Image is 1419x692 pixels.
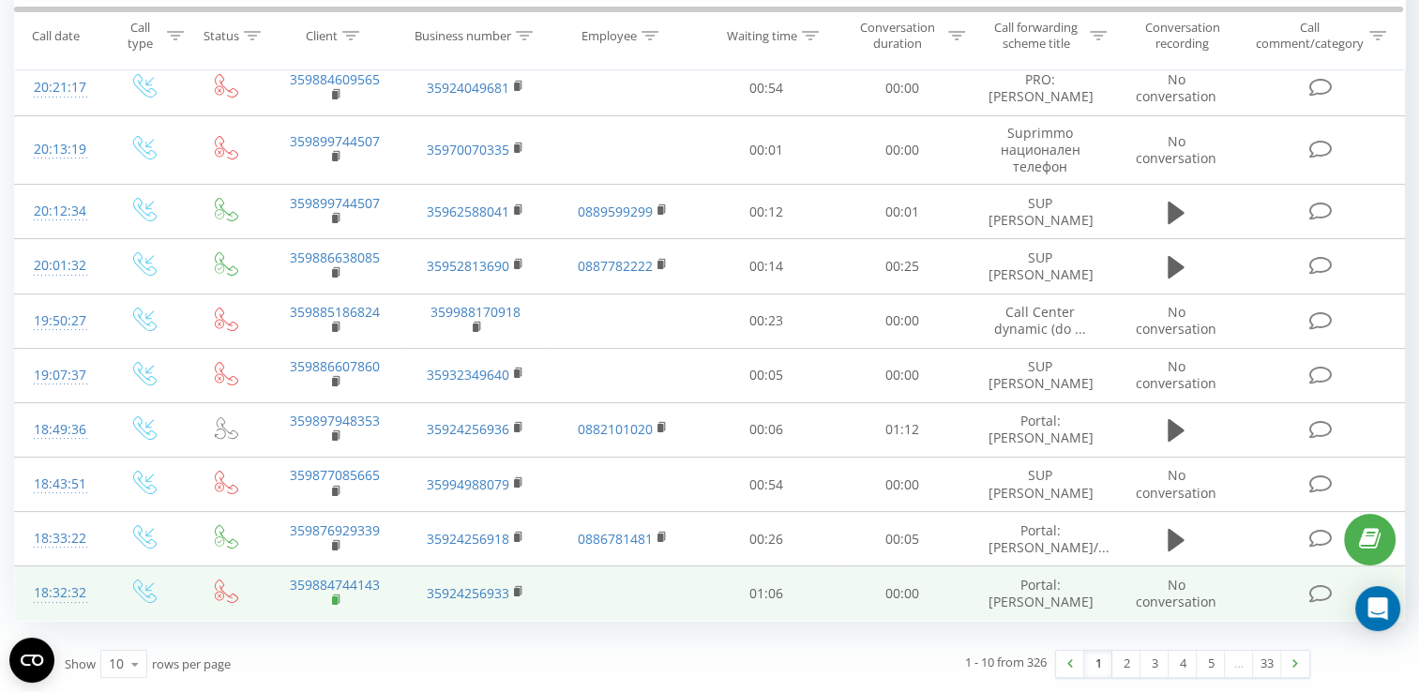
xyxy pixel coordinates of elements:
a: 35924256936 [427,420,509,438]
a: 3 [1140,651,1169,677]
td: PRO: [PERSON_NAME] [970,61,1110,115]
div: … [1225,651,1253,677]
a: 35932349640 [427,366,509,384]
a: 4 [1169,651,1197,677]
td: SUP [PERSON_NAME] [970,239,1110,293]
td: 00:26 [699,512,835,566]
div: 20:21:17 [34,69,83,106]
div: 10 [109,654,124,673]
div: 19:07:37 [34,357,83,394]
td: SUP [PERSON_NAME] [970,348,1110,402]
div: Call forwarding scheme title [987,20,1085,52]
a: 0889599299 [578,203,653,220]
a: 359877085665 [290,466,380,484]
a: 359884744143 [290,576,380,594]
a: 0886781481 [578,530,653,548]
td: 00:00 [834,293,970,348]
a: 359876929339 [290,521,380,539]
div: Conversation duration [851,20,943,52]
a: 35924256933 [427,584,509,602]
a: 0887782222 [578,257,653,275]
td: 00:00 [834,348,970,402]
td: 00:01 [699,115,835,185]
div: Client [306,27,338,43]
td: 00:05 [699,348,835,402]
div: Status [204,27,239,43]
span: No conversation [1136,70,1216,105]
td: 00:25 [834,239,970,293]
span: rows per page [152,655,231,672]
td: 00:00 [834,458,970,512]
a: 2 [1112,651,1140,677]
td: 00:06 [699,402,835,457]
div: 20:01:32 [34,248,83,284]
span: Show [65,655,96,672]
a: 359899744507 [290,132,380,150]
span: No conversation [1136,357,1216,392]
div: Call date [32,27,80,43]
a: 35970070335 [427,141,509,158]
a: 35924256918 [427,530,509,548]
td: 00:00 [834,115,970,185]
td: 00:00 [834,566,970,621]
span: Call Center dynamic (do ... [994,303,1086,338]
a: 35994988079 [427,475,509,493]
td: 00:05 [834,512,970,566]
div: 18:43:51 [34,466,83,503]
span: Portal: [PERSON_NAME]/... [989,521,1110,556]
td: 00:01 [834,185,970,239]
a: 359884609565 [290,70,380,88]
a: 0882101020 [578,420,653,438]
a: 359988170918 [430,303,521,321]
a: 35952813690 [427,257,509,275]
span: No conversation [1136,132,1216,167]
td: 00:54 [699,458,835,512]
div: 18:49:36 [34,412,83,448]
a: 35962588041 [427,203,509,220]
div: Employee [581,27,637,43]
div: 18:32:32 [34,575,83,611]
span: No conversation [1136,303,1216,338]
span: No conversation [1136,576,1216,610]
td: Portal: [PERSON_NAME] [970,402,1110,457]
a: 359886607860 [290,357,380,375]
div: Call comment/category [1255,20,1365,52]
td: Suprimmo национален телефон [970,115,1110,185]
div: 20:12:34 [34,193,83,230]
div: 20:13:19 [34,131,83,168]
td: 00:00 [834,61,970,115]
td: 00:54 [699,61,835,115]
div: 18:33:22 [34,520,83,557]
td: 01:12 [834,402,970,457]
td: 00:23 [699,293,835,348]
td: 00:12 [699,185,835,239]
a: 359897948353 [290,412,380,429]
td: 01:06 [699,566,835,621]
div: 19:50:27 [34,303,83,339]
div: Waiting time [727,27,797,43]
a: 359899744507 [290,194,380,212]
a: 359885186824 [290,303,380,321]
div: Open Intercom Messenger [1355,586,1400,631]
button: Open CMP widget [9,638,54,683]
div: 1 - 10 from 326 [965,653,1047,671]
a: 359886638085 [290,248,380,266]
a: 35924049681 [427,79,509,97]
a: 33 [1253,651,1281,677]
td: 00:14 [699,239,835,293]
a: 1 [1084,651,1112,677]
span: No conversation [1136,466,1216,501]
td: SUP [PERSON_NAME] [970,458,1110,512]
td: SUP [PERSON_NAME] [970,185,1110,239]
div: Conversation recording [1128,20,1237,52]
a: 5 [1197,651,1225,677]
div: Call type [118,20,162,52]
td: Portal: [PERSON_NAME] [970,566,1110,621]
div: Business number [415,27,511,43]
